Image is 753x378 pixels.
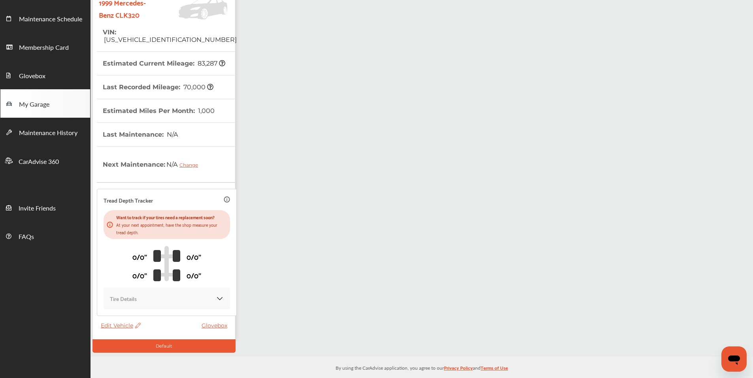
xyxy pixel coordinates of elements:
[0,61,90,89] a: Glovebox
[0,89,90,118] a: My Garage
[721,346,747,372] iframe: Button to launch messaging window
[132,269,147,281] p: 0/0"
[179,162,202,168] div: Change
[103,21,237,51] th: VIN :
[19,43,69,53] span: Membership Card
[19,203,56,214] span: Invite Friends
[103,123,178,146] th: Last Maintenance :
[19,100,49,110] span: My Garage
[166,131,178,138] span: N/A
[182,83,213,91] span: 70,000
[91,363,753,372] p: By using the CarAdvise application, you agree to our and
[103,52,225,75] th: Estimated Current Mileage :
[19,232,34,242] span: FAQs
[104,196,153,205] p: Tread Depth Tracker
[19,14,82,24] span: Maintenance Schedule
[103,99,215,122] th: Estimated Miles Per Month :
[165,154,204,174] span: N/A
[19,71,45,81] span: Glovebox
[202,322,231,329] a: Glovebox
[0,118,90,146] a: Maintenance History
[0,32,90,61] a: Membership Card
[92,339,236,353] div: Default
[481,363,508,376] a: Terms of Use
[116,221,227,236] p: At your next appointment, have the shop measure your tread depth.
[103,36,237,43] span: [US_VEHICLE_IDENTIFICATION_NUMBER]
[187,250,201,263] p: 0/0"
[101,322,141,329] span: Edit Vehicle
[153,246,180,281] img: tire_track_logo.b900bcbc.svg
[196,60,225,67] span: 83,287
[216,295,224,303] img: KOKaJQAAAABJRU5ErkJggg==
[0,4,90,32] a: Maintenance Schedule
[187,269,201,281] p: 0/0"
[116,213,227,221] p: Want to track if your tires need a replacement soon?
[110,294,137,303] p: Tire Details
[197,107,215,115] span: 1,000
[444,363,473,376] a: Privacy Policy
[103,147,204,182] th: Next Maintenance :
[103,75,213,99] th: Last Recorded Mileage :
[19,157,59,167] span: CarAdvise 360
[19,128,77,138] span: Maintenance History
[132,250,147,263] p: 0/0"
